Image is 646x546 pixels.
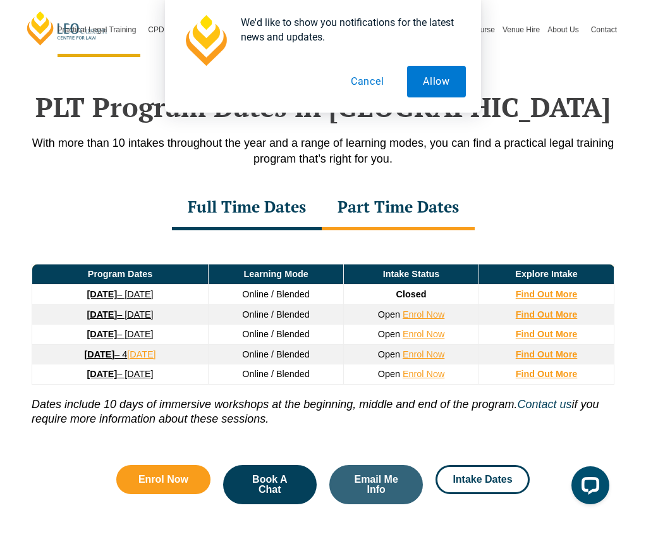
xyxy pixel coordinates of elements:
[242,329,309,339] span: Online / Blended
[346,475,406,495] span: Email Me Info
[403,309,444,320] a: Enrol Now
[172,186,322,230] div: Full Time Dates
[407,66,466,97] button: Allow
[403,329,444,339] a: Enrol Now
[209,264,344,285] td: Learning Mode
[87,329,118,339] strong: [DATE]
[32,398,514,411] i: Dates include 10 days of immersive workshops at the beginning, middle and end of the program
[240,475,300,495] span: Book A Chat
[516,289,578,299] a: Find Out More
[127,349,155,359] a: [DATE]
[87,289,118,299] strong: [DATE]
[19,91,627,123] h2: PLT Program Dates in [GEOGRAPHIC_DATA]
[436,465,529,494] a: Intake Dates
[344,264,479,285] td: Intake Status
[561,461,614,514] iframe: LiveChat chat widget
[242,289,309,299] span: Online / Blended
[32,264,209,285] td: Program Dates
[517,398,571,411] a: Contact us
[378,329,400,339] span: Open
[87,369,118,379] strong: [DATE]
[516,309,578,320] a: Find Out More
[322,186,475,230] div: Part Time Dates
[180,15,231,66] img: notification icon
[138,475,188,485] span: Enrol Now
[242,309,309,320] span: Online / Blended
[453,475,512,485] span: Intake Dates
[516,329,578,339] a: Find Out More
[378,349,400,359] span: Open
[85,349,115,359] strong: [DATE]
[479,264,614,285] td: Explore Intake
[378,309,400,320] span: Open
[516,369,578,379] a: Find Out More
[223,465,317,504] a: Book A Chat
[85,349,128,359] a: [DATE]– 4
[516,349,578,359] a: Find Out More
[403,349,444,359] a: Enrol Now
[87,329,154,339] a: [DATE]– [DATE]
[87,289,154,299] a: [DATE]– [DATE]
[87,309,118,320] strong: [DATE]
[335,66,400,97] button: Cancel
[231,15,466,44] div: We'd like to show you notifications for the latest news and updates.
[87,309,154,320] a: [DATE]– [DATE]
[242,369,309,379] span: Online / Blended
[378,369,400,379] span: Open
[116,465,210,494] a: Enrol Now
[403,369,444,379] a: Enrol Now
[329,465,423,504] a: Email Me Info
[396,289,427,299] span: Closed
[87,369,154,379] a: [DATE]– [DATE]
[242,349,309,359] span: Online / Blended
[19,135,627,167] p: With more than 10 intakes throughout the year and a range of learning modes, you can find a pract...
[32,385,614,427] p: . if you require more information about these sessions.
